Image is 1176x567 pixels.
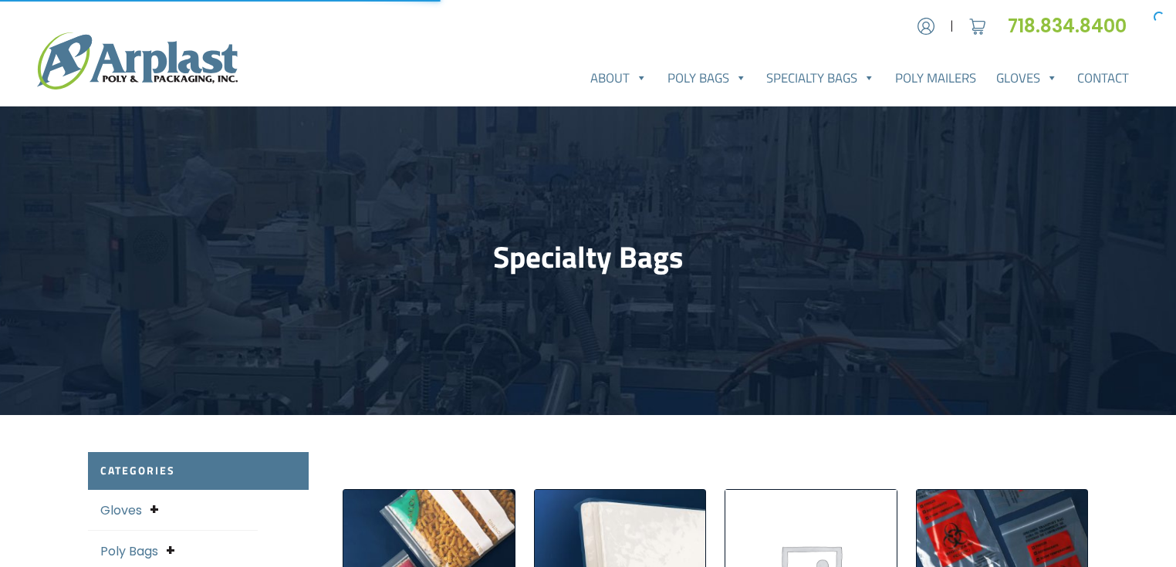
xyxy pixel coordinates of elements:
[1067,62,1139,93] a: Contact
[986,62,1068,93] a: Gloves
[100,501,142,519] a: Gloves
[950,17,954,35] span: |
[885,62,986,93] a: Poly Mailers
[88,452,309,490] h2: Categories
[88,239,1088,275] h1: Specialty Bags
[657,62,757,93] a: Poly Bags
[37,32,238,89] img: logo
[757,62,886,93] a: Specialty Bags
[580,62,657,93] a: About
[1008,13,1139,39] a: 718.834.8400
[100,542,158,560] a: Poly Bags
